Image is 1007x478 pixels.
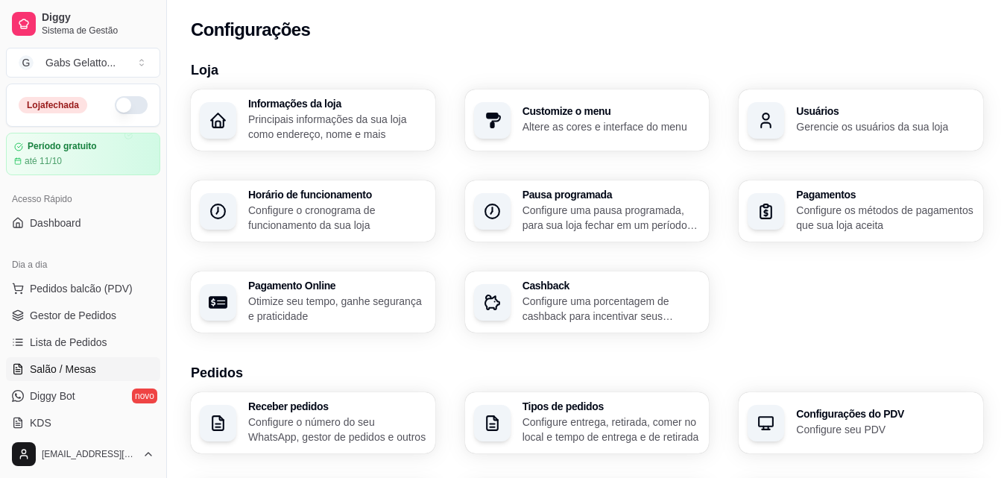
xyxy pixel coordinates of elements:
div: Dia a dia [6,253,160,277]
article: Período gratuito [28,141,97,152]
a: Dashboard [6,211,160,235]
p: Configure os métodos de pagamentos que sua loja aceita [796,203,974,233]
button: Customize o menuAltere as cores e interface do menu [465,89,710,151]
span: Diggy [42,11,154,25]
span: [EMAIL_ADDRESS][DOMAIN_NAME] [42,448,136,460]
span: Dashboard [30,216,81,230]
h3: Pagamentos [796,189,974,200]
p: Altere as cores e interface do menu [523,119,701,134]
h3: Pedidos [191,362,983,383]
div: Acesso Rápido [6,187,160,211]
div: Loja fechada [19,97,87,113]
p: Gerencie os usuários da sua loja [796,119,974,134]
h3: Usuários [796,106,974,116]
button: UsuáriosGerencie os usuários da sua loja [739,89,983,151]
button: Tipos de pedidosConfigure entrega, retirada, comer no local e tempo de entrega e de retirada [465,392,710,453]
span: G [19,55,34,70]
article: até 11/10 [25,155,62,167]
button: Alterar Status [115,96,148,114]
button: Informações da lojaPrincipais informações da sua loja como endereço, nome e mais [191,89,435,151]
h3: Pausa programada [523,189,701,200]
a: Salão / Mesas [6,357,160,381]
h3: Customize o menu [523,106,701,116]
h3: Horário de funcionamento [248,189,426,200]
div: Gabs Gelatto ... [45,55,116,70]
button: CashbackConfigure uma porcentagem de cashback para incentivar seus clientes a comprarem em sua loja [465,271,710,333]
a: KDS [6,411,160,435]
h3: Pagamento Online [248,280,426,291]
h3: Cashback [523,280,701,291]
a: Gestor de Pedidos [6,304,160,327]
h3: Loja [191,60,983,81]
p: Configure uma pausa programada, para sua loja fechar em um período específico [523,203,701,233]
button: Pausa programadaConfigure uma pausa programada, para sua loja fechar em um período específico [465,180,710,242]
p: Configure uma porcentagem de cashback para incentivar seus clientes a comprarem em sua loja [523,294,701,324]
a: Diggy Botnovo [6,384,160,408]
h2: Configurações [191,18,310,42]
h3: Configurações do PDV [796,409,974,419]
button: Pagamento OnlineOtimize seu tempo, ganhe segurança e praticidade [191,271,435,333]
p: Otimize seu tempo, ganhe segurança e praticidade [248,294,426,324]
span: Diggy Bot [30,389,75,403]
span: Pedidos balcão (PDV) [30,281,133,296]
h3: Receber pedidos [248,401,426,412]
span: Sistema de Gestão [42,25,154,37]
a: Lista de Pedidos [6,330,160,354]
button: Horário de funcionamentoConfigure o cronograma de funcionamento da sua loja [191,180,435,242]
h3: Tipos de pedidos [523,401,701,412]
h3: Informações da loja [248,98,426,109]
p: Configure seu PDV [796,422,974,437]
button: Receber pedidosConfigure o número do seu WhatsApp, gestor de pedidos e outros [191,392,435,453]
button: Configurações do PDVConfigure seu PDV [739,392,983,453]
span: Salão / Mesas [30,362,96,377]
button: Pedidos balcão (PDV) [6,277,160,301]
p: Configure o número do seu WhatsApp, gestor de pedidos e outros [248,415,426,444]
button: [EMAIL_ADDRESS][DOMAIN_NAME] [6,436,160,472]
button: PagamentosConfigure os métodos de pagamentos que sua loja aceita [739,180,983,242]
span: KDS [30,415,51,430]
span: Gestor de Pedidos [30,308,116,323]
a: Período gratuitoaté 11/10 [6,133,160,175]
span: Lista de Pedidos [30,335,107,350]
a: DiggySistema de Gestão [6,6,160,42]
button: Select a team [6,48,160,78]
p: Configure entrega, retirada, comer no local e tempo de entrega e de retirada [523,415,701,444]
p: Principais informações da sua loja como endereço, nome e mais [248,112,426,142]
p: Configure o cronograma de funcionamento da sua loja [248,203,426,233]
